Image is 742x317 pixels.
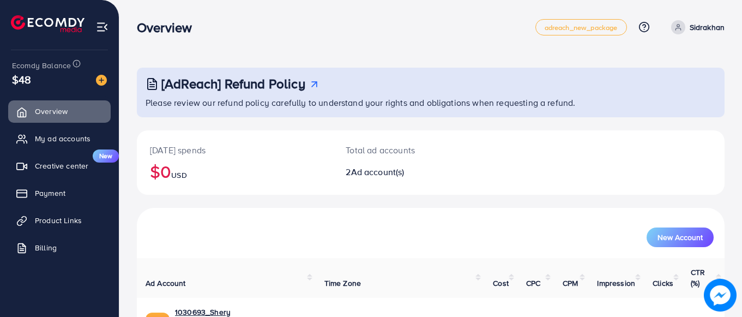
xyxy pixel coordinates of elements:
[493,278,509,289] span: Cost
[35,160,88,171] span: Creative center
[704,279,737,312] img: image
[150,143,319,157] p: [DATE] spends
[8,237,111,259] a: Billing
[35,106,68,117] span: Overview
[137,20,201,35] h3: Overview
[146,278,186,289] span: Ad Account
[8,182,111,204] a: Payment
[324,278,361,289] span: Time Zone
[653,278,673,289] span: Clicks
[8,210,111,231] a: Product Links
[171,170,186,181] span: USD
[545,24,618,31] span: adreach_new_package
[647,228,714,247] button: New Account
[8,128,111,149] a: My ad accounts
[597,278,635,289] span: Impression
[346,167,467,177] h2: 2
[690,21,725,34] p: Sidrakhan
[35,215,82,226] span: Product Links
[146,96,718,109] p: Please review our refund policy carefully to understand your rights and obligations when requesti...
[96,75,107,86] img: image
[96,21,108,33] img: menu
[535,19,627,35] a: adreach_new_package
[161,76,305,92] h3: [AdReach] Refund Policy
[657,234,703,241] span: New Account
[35,133,91,144] span: My ad accounts
[8,100,111,122] a: Overview
[346,143,467,157] p: Total ad accounts
[35,188,65,199] span: Payment
[667,20,725,34] a: Sidrakhan
[526,278,540,289] span: CPC
[11,15,85,32] img: logo
[691,267,705,289] span: CTR (%)
[8,155,111,177] a: Creative centerNew
[351,166,405,178] span: Ad account(s)
[12,71,31,87] span: $48
[35,242,57,253] span: Billing
[12,60,71,71] span: Ecomdy Balance
[150,161,319,182] h2: $0
[563,278,578,289] span: CPM
[93,149,119,163] span: New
